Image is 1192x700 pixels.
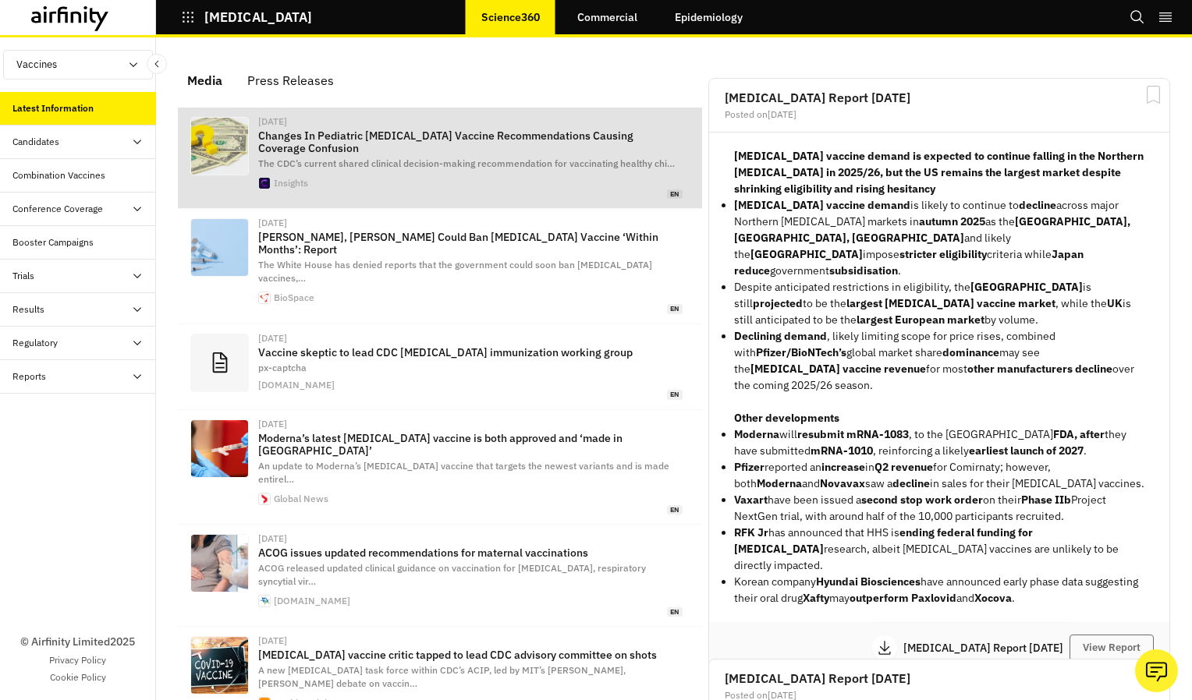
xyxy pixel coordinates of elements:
a: [DATE]Vaccine skeptic to lead CDC [MEDICAL_DATA] immunization working grouppx-captcha[DOMAIN_NAME]en [178,324,702,410]
strong: Moderna [757,476,802,490]
h2: [MEDICAL_DATA] Report [DATE] [725,672,1154,684]
p: Despite anticipated restrictions in eligibility, the is still to be the , while the is still anti... [734,279,1144,328]
strong: RFK Jr [734,525,768,539]
p: [PERSON_NAME], [PERSON_NAME] Could Ban [MEDICAL_DATA] Vaccine ‘Within Months’: Report [258,231,683,256]
strong: decline [1019,198,1056,212]
strong: Hyundai Biosciences [816,574,921,589]
strong: Declining demand [734,329,827,343]
a: [DATE]Moderna’s latest [MEDICAL_DATA] vaccine is both approved and ‘made in [GEOGRAPHIC_DATA]’An ... [178,410,702,525]
div: Conference Coverage [12,202,103,216]
div: Combination Vaccines [12,168,105,182]
strong: Xafty [803,591,829,605]
div: Press Releases [247,69,334,92]
div: [DATE] [258,117,683,126]
p: have been issued a on their Project NextGen trial, with around half of the 10,000 participants re... [734,492,1144,525]
img: ZBNQBIEIORCFDK5KRTELOOAEYU.jpg [191,118,248,175]
strong: subsidisation [829,263,898,278]
p: will , to the [GEOGRAPHIC_DATA] they have submitted , reinforcing a likely . [734,426,1144,459]
button: Close Sidebar [147,54,167,74]
strong: Phase IIb [1021,493,1071,507]
div: [DOMAIN_NAME] [258,380,335,390]
button: Vaccines [3,50,153,80]
img: Ontario-RSV.jpg [191,420,248,477]
span: en [667,304,683,314]
strong: largest [MEDICAL_DATA] vaccine market [846,296,1055,310]
img: image_1299807269.jpg [191,637,248,694]
p: [MEDICAL_DATA] [204,10,312,24]
p: , likely limiting scope for price rises, combined with global market share may see the for most o... [734,328,1144,394]
strong: other [967,362,995,376]
strong: Other developments [734,411,839,425]
button: [MEDICAL_DATA] [181,4,312,30]
button: Ask our analysts [1135,649,1178,692]
span: en [667,390,683,400]
p: [MEDICAL_DATA] vaccine critic tapped to lead CDC advisory committee on shots [258,649,683,661]
div: [DATE] [258,419,683,429]
strong: [MEDICAL_DATA] vaccine revenue [750,362,926,376]
strong: Novavax [820,476,865,490]
strong: second stop work order [861,493,983,507]
strong: Vaxart [734,493,768,507]
div: Latest Information [12,101,94,115]
strong: stricter eligibility [899,247,987,261]
p: [MEDICAL_DATA] Report [DATE] [903,642,1070,653]
strong: Pfizer [734,460,765,474]
li: is likely to continue to across major Northern [MEDICAL_DATA] markets in as the and likely the im... [734,197,1144,279]
a: [DATE][PERSON_NAME], [PERSON_NAME] Could Ban [MEDICAL_DATA] Vaccine ‘Within Months’: ReportThe Wh... [178,209,702,323]
strong: mRNA-1010 [811,444,873,458]
span: px-captcha [258,362,307,373]
div: Media [187,69,222,92]
strong: projected [753,296,803,310]
span: The White House has denied reports that the government could soon ban [MEDICAL_DATA] vaccines, … [258,259,652,284]
div: [DATE] [258,218,683,228]
strong: UK [1107,296,1123,310]
strong: decline [892,476,930,490]
div: [DATE] [258,636,683,645]
strong: Pfizer/BioNTech’s [756,345,846,359]
div: Trials [12,269,34,283]
span: en [667,505,683,515]
p: Korean company have announced early phase data suggesting their oral drug may and . [734,574,1144,606]
strong: [MEDICAL_DATA] vaccine demand [734,198,910,212]
div: [DOMAIN_NAME] [274,596,350,606]
div: [DATE] [258,534,683,543]
strong: resubmit mRNA-1083 [797,427,909,441]
strong: increase [821,460,865,474]
p: Science360 [481,11,540,23]
button: Search [1130,4,1145,30]
img: favicon-insights.ico [259,178,270,189]
strong: dominance [942,345,999,359]
h2: [MEDICAL_DATA] Report [DATE] [725,91,1154,104]
strong: autumn 2025 [919,214,985,228]
div: Global News [274,494,328,504]
span: An update to Moderna’s [MEDICAL_DATA] vaccine that targets the newest variants and is made entirel … [258,460,669,485]
div: BioSpace [274,293,314,302]
div: Posted on [DATE] [725,110,1154,119]
div: Booster Campaigns [12,235,94,249]
span: The CDC’s current shared clinical decision-making recommendation for vaccinating healthy chi … [258,157,675,169]
p: ACOG issues updated recommendations for maternal vaccinations [258,546,683,559]
img: 134ef81f5668dc78080f6bd19ca2310b [259,493,270,504]
a: [DATE]ACOG issues updated recommendations for maternal vaccinationsACOG released updated clinical... [178,525,702,627]
span: A new [MEDICAL_DATA] task force within CDC’s ACIP, led by MIT’s [PERSON_NAME], [PERSON_NAME] deba... [258,664,626,689]
strong: outperform Paxlovid [850,591,956,605]
p: Changes In Pediatric [MEDICAL_DATA] Vaccine Recommendations Causing Coverage Confusion [258,129,683,154]
svg: Bookmark Report [1144,85,1163,104]
div: Candidates [12,135,59,149]
button: View Report [1070,635,1154,661]
img: healioandroid.png [259,596,270,606]
p: © Airfinity Limited 2025 [20,634,135,650]
strong: Xocova [974,591,1012,605]
p: Vaccine skeptic to lead CDC [MEDICAL_DATA] immunization working group [258,346,683,359]
div: Reports [12,369,46,384]
strong: [GEOGRAPHIC_DATA] [970,280,1083,294]
span: en [667,607,683,617]
strong: earliest launch of 2027 [969,444,1084,458]
strong: FDA, after [1053,427,1105,441]
div: Regulatory [12,336,58,350]
div: Insights [274,179,308,188]
span: en [667,189,683,200]
strong: Q2 revenue [874,460,933,474]
strong: manufacturers decline [997,362,1112,376]
span: ACOG released updated clinical guidance on vaccination for [MEDICAL_DATA], respiratory syncytial ... [258,562,646,587]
